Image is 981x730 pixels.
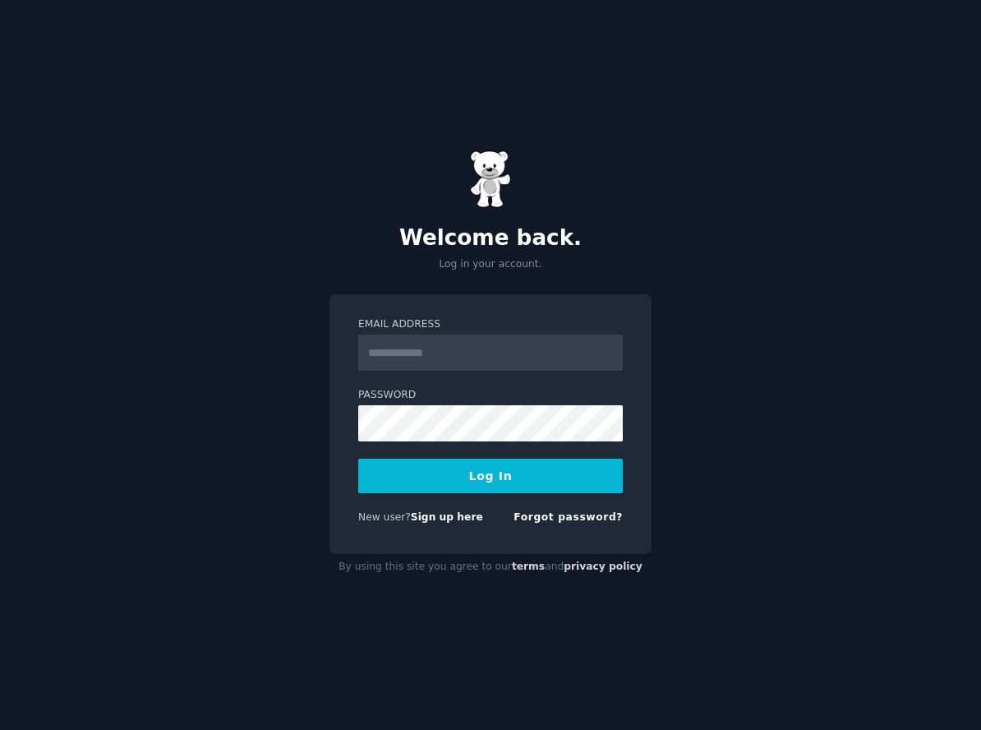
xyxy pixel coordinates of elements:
button: Log In [358,459,623,493]
div: By using this site you agree to our and [329,554,652,580]
a: terms [512,561,545,572]
p: Log in your account. [329,257,652,272]
label: Password [358,388,623,403]
a: Sign up here [411,511,483,523]
h2: Welcome back. [329,225,652,252]
img: Gummy Bear [470,150,511,208]
a: Forgot password? [514,511,623,523]
label: Email Address [358,317,623,332]
span: New user? [358,511,411,523]
a: privacy policy [564,561,642,572]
